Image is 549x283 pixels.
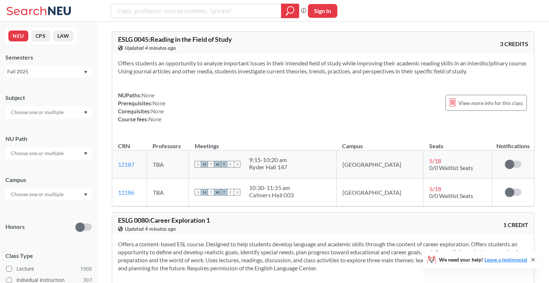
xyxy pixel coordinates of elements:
[118,59,528,75] section: Offers students an opportunity to analyze important issues in their intended field of study while...
[117,5,276,17] input: Class, professor, course number, "phrase"
[5,223,25,231] p: Honors
[208,189,214,195] span: T
[5,147,92,159] div: Dropdown arrow
[336,150,423,178] td: [GEOGRAPHIC_DATA]
[5,135,92,143] div: NU Path
[147,178,188,206] td: TBA
[84,71,88,74] svg: Dropdown arrow
[84,111,88,114] svg: Dropdown arrow
[484,256,527,263] a: Leave a testimonial
[439,257,527,262] span: We need your help!
[500,40,528,48] span: 3 CREDITS
[147,135,188,150] th: Professors
[208,161,214,167] span: T
[227,189,234,195] span: F
[249,163,288,171] div: Ryder Hall 147
[151,108,164,114] span: None
[118,216,210,224] span: ESLG 0080 : Career Exploration 1
[429,164,473,171] span: 0/0 Waitlist Seats
[281,4,299,18] div: magnifying glass
[189,135,337,150] th: Meetings
[308,4,337,18] button: Sign In
[503,221,528,229] span: 1 CREDIT
[201,189,208,195] span: M
[221,161,227,167] span: T
[149,116,162,122] span: None
[429,192,473,199] span: 0/0 Waitlist Seats
[118,189,134,196] a: 12186
[125,44,176,52] span: Updated 4 minutes ago
[118,35,232,43] span: ESLG 0045 : Reading in the Field of Study
[5,106,92,118] div: Dropdown arrow
[201,161,208,167] span: M
[249,184,294,191] div: 10:30 - 11:35 am
[118,142,130,150] div: CRN
[7,149,68,158] input: Choose one or multiple
[234,189,240,195] span: S
[147,150,188,178] td: TBA
[80,265,92,273] span: 1900
[31,31,50,41] button: CPS
[7,108,68,117] input: Choose one or multiple
[118,91,166,123] div: NUPaths: Prerequisites: Corequisites: Course fees:
[429,185,441,192] span: 5 / 18
[214,161,221,167] span: W
[7,190,68,199] input: Choose one or multiple
[286,6,294,16] svg: magnifying glass
[249,191,294,199] div: Cahners Hall 003
[5,188,92,201] div: Dropdown arrow
[7,68,83,76] div: Fall 2025
[118,161,134,168] a: 12187
[492,135,534,150] th: Notifications
[5,94,92,102] div: Subject
[5,176,92,184] div: Campus
[5,252,92,260] span: Class Type
[8,31,28,41] button: NEU
[249,156,288,163] div: 9:15 - 10:20 am
[227,161,234,167] span: F
[142,92,155,98] span: None
[429,157,441,164] span: 5 / 18
[221,189,227,195] span: T
[234,161,240,167] span: S
[5,66,92,77] div: Fall 2025Dropdown arrow
[195,189,201,195] span: S
[53,31,74,41] button: LAW
[423,135,492,150] th: Seats
[152,100,166,106] span: None
[84,152,88,155] svg: Dropdown arrow
[84,193,88,196] svg: Dropdown arrow
[6,264,92,274] label: Lecture
[118,240,528,272] section: Offers a content-based ESL course. Designed to help students develop language and academic skills...
[214,189,221,195] span: W
[5,53,92,61] div: Semesters
[336,135,423,150] th: Campus
[195,161,201,167] span: S
[459,98,523,108] span: View more info for this class
[125,225,176,233] span: Updated 4 minutes ago
[336,178,423,206] td: [GEOGRAPHIC_DATA]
